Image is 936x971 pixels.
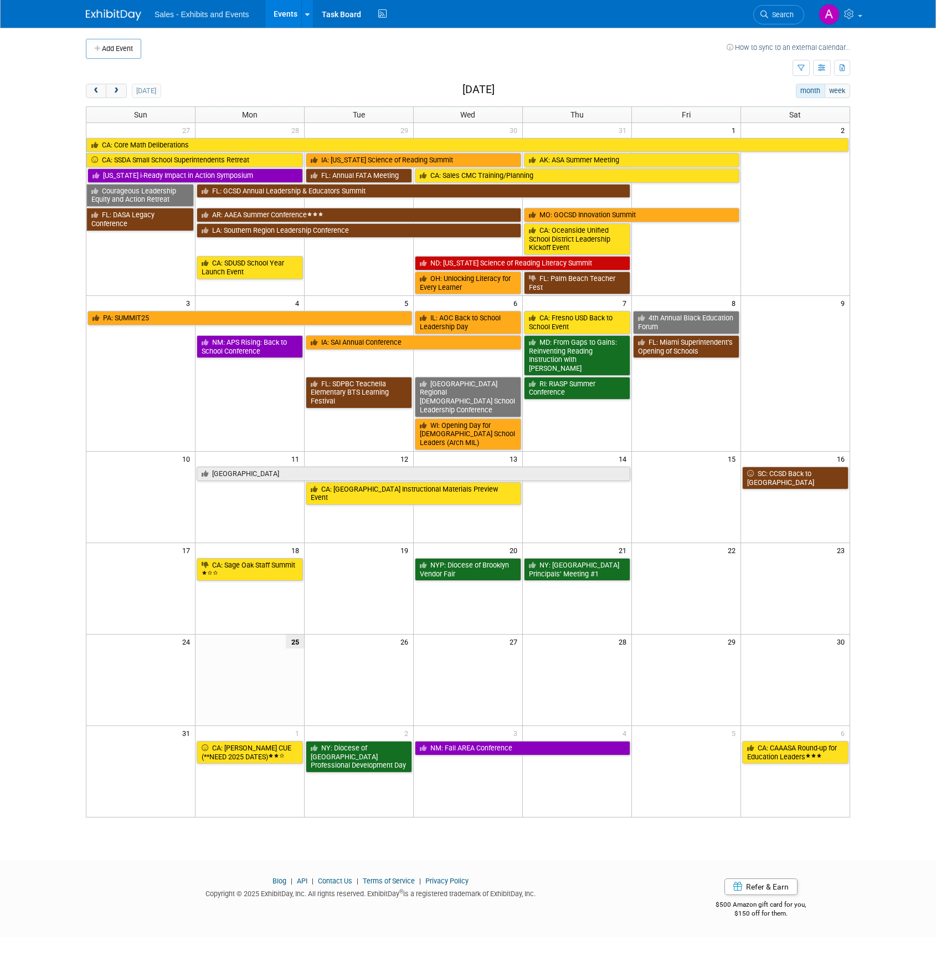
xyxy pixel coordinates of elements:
[86,138,848,152] a: CA: Core Math Deliberations
[621,296,631,310] span: 7
[290,123,304,137] span: 28
[272,877,286,885] a: Blog
[524,377,630,400] a: RI: RIASP Summer Conference
[415,377,521,417] a: [GEOGRAPHIC_DATA] Regional [DEMOGRAPHIC_DATA] School Leadership Conference
[88,168,303,183] a: [US_STATE] i-Ready Impact in Action Symposium
[415,272,521,294] a: OH: Unlocking Literacy for Every Learner
[399,452,413,466] span: 12
[524,335,630,376] a: MD: From Gaps to Gains: Reinventing Reading Instruction with [PERSON_NAME]
[197,741,303,764] a: CA: [PERSON_NAME] CUE (**NEED 2025 DATES)
[508,452,522,466] span: 13
[731,123,740,137] span: 1
[524,223,630,255] a: CA: Oceanside Unified School District Leadership Kickoff Event
[415,741,630,755] a: NM: Fall AREA Conference
[825,84,850,98] button: week
[306,482,521,505] a: CA: [GEOGRAPHIC_DATA] Instructional Materials Preview Event
[742,467,848,489] a: SC: CCSD Back to [GEOGRAPHIC_DATA]
[512,296,522,310] span: 6
[88,311,412,325] a: PA: SUMMIT25
[415,311,521,334] a: IL: AOC Back to School Leadership Day
[86,9,141,21] img: ExhibitDay
[618,543,631,557] span: 21
[403,296,413,310] span: 5
[621,726,631,740] span: 4
[618,452,631,466] span: 14
[197,208,521,222] a: AR: AAEA Summer Conference
[508,123,522,137] span: 30
[181,123,195,137] span: 27
[86,886,655,899] div: Copyright © 2025 ExhibitDay, Inc. All rights reserved. ExhibitDay is a registered trademark of Ex...
[731,296,740,310] span: 8
[836,452,850,466] span: 16
[306,335,521,350] a: IA: SAI Annual Conference
[524,311,630,334] a: CA: Fresno USD Back to School Event
[288,877,295,885] span: |
[840,726,850,740] span: 6
[727,43,850,52] a: How to sync to an external calendar...
[353,110,365,119] span: Tue
[309,877,316,885] span: |
[197,223,521,238] a: LA: Southern Region Leadership Conference
[242,110,258,119] span: Mon
[290,452,304,466] span: 11
[524,272,630,294] a: FL: Palm Beach Teacher Fest
[286,635,304,648] span: 25
[197,467,630,481] a: [GEOGRAPHIC_DATA]
[197,558,303,581] a: CA: Sage Oak Staff Summit
[727,635,740,648] span: 29
[306,377,412,408] a: FL: SDPBC Teachella Elementary BTS Learning Festival
[524,558,630,581] a: NY: [GEOGRAPHIC_DATA] Principals’ Meeting #1
[290,543,304,557] span: 18
[633,335,739,358] a: FL: Miami Superintendent’s Opening of Schools
[742,741,848,764] a: CA: CAAASA Round-up for Education Leaders
[86,84,106,98] button: prev
[840,123,850,137] span: 2
[415,418,521,450] a: WI: Opening Day for [DEMOGRAPHIC_DATA] School Leaders (Arch MIL)
[318,877,352,885] a: Contact Us
[86,153,303,167] a: CA: SSDA Small School Superintendents Retreat
[134,110,147,119] span: Sun
[819,4,840,25] img: Albert Martinez
[836,635,850,648] span: 30
[727,452,740,466] span: 15
[181,543,195,557] span: 17
[415,256,630,270] a: ND: [US_STATE] Science of Reading Literacy Summit
[306,741,412,773] a: NY: Diocese of [GEOGRAPHIC_DATA] Professional Development Day
[416,877,424,885] span: |
[753,5,804,24] a: Search
[462,84,495,96] h2: [DATE]
[354,877,361,885] span: |
[399,123,413,137] span: 29
[86,39,141,59] button: Add Event
[836,543,850,557] span: 23
[294,726,304,740] span: 1
[524,208,739,222] a: MO: GOCSD Innovation Summit
[399,888,403,895] sup: ®
[618,123,631,137] span: 31
[181,635,195,648] span: 24
[181,726,195,740] span: 31
[727,543,740,557] span: 22
[197,184,630,198] a: FL: GCSD Annual Leadership & Educators Summit
[306,168,412,183] a: FL: Annual FATA Meeting
[618,635,631,648] span: 28
[633,311,739,334] a: 4th Annual Black Education Forum
[570,110,584,119] span: Thu
[399,543,413,557] span: 19
[181,452,195,466] span: 10
[132,84,161,98] button: [DATE]
[363,877,415,885] a: Terms of Service
[86,208,194,231] a: FL: DASA Legacy Conference
[796,84,825,98] button: month
[297,877,307,885] a: API
[512,726,522,740] span: 3
[415,168,739,183] a: CA: Sales CMC Training/Planning
[86,184,194,207] a: Courageous Leadership Equity and Action Retreat
[508,543,522,557] span: 20
[672,909,851,918] div: $150 off for them.
[155,10,249,19] span: Sales - Exhibits and Events
[415,558,521,581] a: NYP: Diocese of Brooklyn Vendor Fair
[306,153,521,167] a: IA: [US_STATE] Science of Reading Summit
[460,110,475,119] span: Wed
[185,296,195,310] span: 3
